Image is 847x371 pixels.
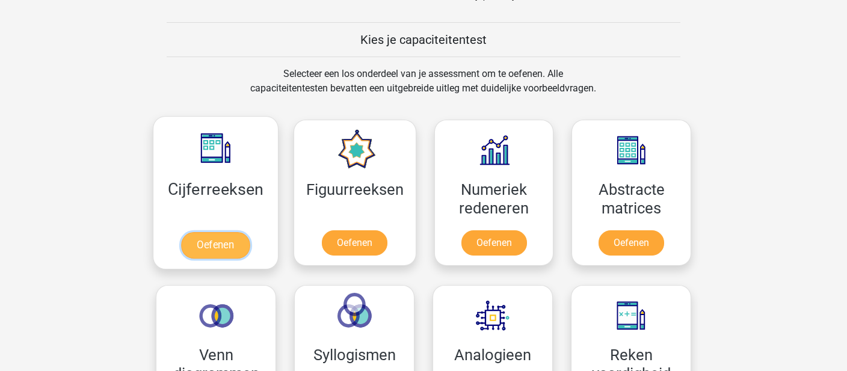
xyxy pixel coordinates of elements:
[599,230,664,256] a: Oefenen
[239,67,608,110] div: Selecteer een los onderdeel van je assessment om te oefenen. Alle capaciteitentesten bevatten een...
[167,32,680,47] h5: Kies je capaciteitentest
[461,230,527,256] a: Oefenen
[322,230,387,256] a: Oefenen
[181,232,250,259] a: Oefenen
